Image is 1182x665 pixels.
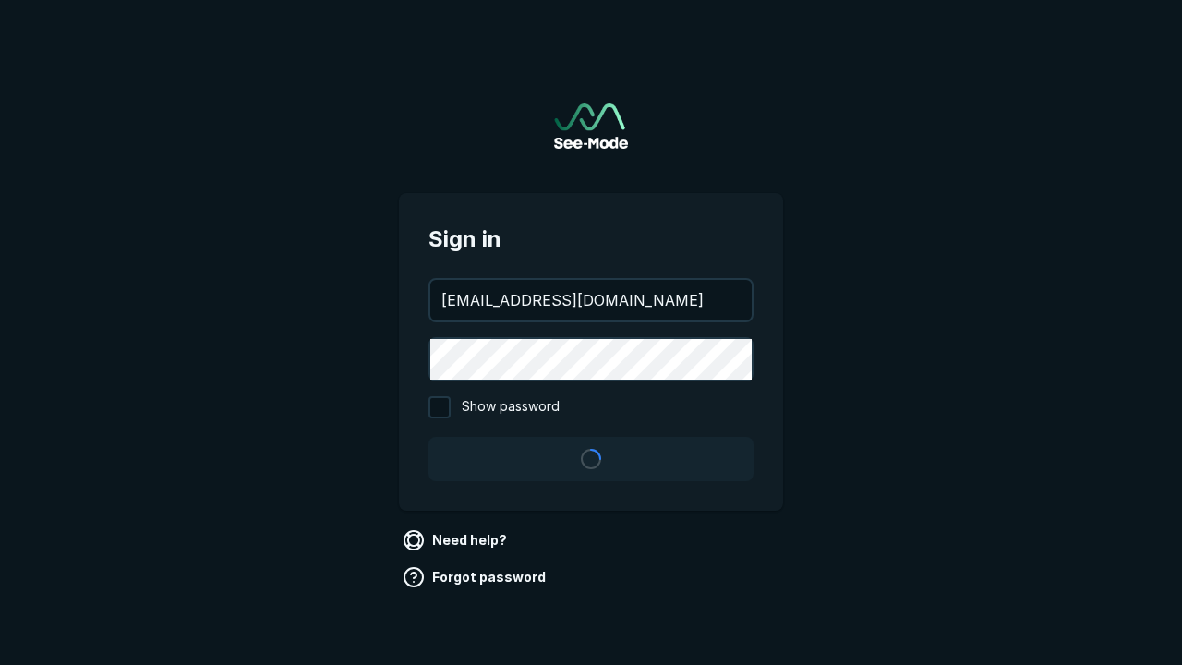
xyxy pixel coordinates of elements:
a: Go to sign in [554,103,628,149]
span: Show password [462,396,560,418]
img: See-Mode Logo [554,103,628,149]
a: Need help? [399,526,514,555]
input: your@email.com [430,280,752,320]
span: Sign in [428,223,754,256]
a: Forgot password [399,562,553,592]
